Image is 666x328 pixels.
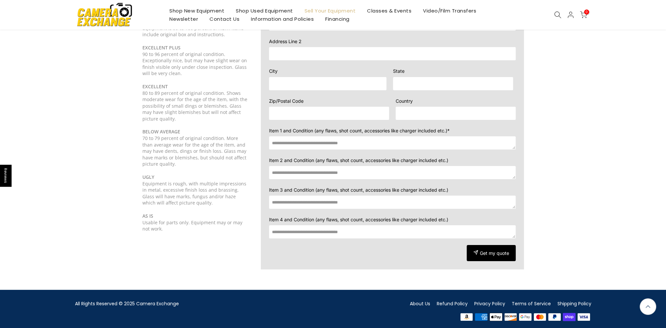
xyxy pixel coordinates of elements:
a: Video/Film Transfers [417,7,482,15]
a: Shop New Equipment [163,7,230,15]
span: Item 4 and Condition (any flaws, shot count, accessories like charger included etc.) [269,217,448,222]
span: City [269,68,278,74]
a: About Us [410,300,430,307]
b: BELOW AVERAGE [142,128,180,135]
button: Get my quote [467,245,516,261]
span: Item 1 and Condition (any flaws, shot count, accessories like charger included etc.) [269,128,447,133]
img: apple pay [488,312,503,322]
img: master [532,312,547,322]
a: 0 [580,11,587,18]
img: visa [577,312,591,322]
div: 80 to 89 percent of original condition. Shows moderate wear for the age of the item, with the pos... [142,90,248,122]
b: AS IS [142,213,153,219]
a: Sell Your Equipment [299,7,361,15]
a: Terms of Service [512,300,551,307]
a: Contact Us [204,15,245,23]
a: Back to the top [640,298,656,315]
img: discover [503,312,518,322]
span: Address Line 2 [269,39,302,44]
img: shopify pay [562,312,577,322]
a: Newsletter [163,15,204,23]
a: Financing [319,15,355,23]
span: 0 [584,10,589,14]
img: american express [474,312,489,322]
span: Item 3 and Condition (any flaws, shot count, accessories like charger included etc.) [269,187,448,193]
div: All Rights Reserved © 2025 Camera Exchange [75,300,328,308]
b: EXCELLENT PLUS [142,44,181,51]
a: Shipping Policy [557,300,591,307]
img: google pay [518,312,533,322]
a: Classes & Events [361,7,417,15]
span: Country [396,98,413,104]
a: Shop Used Equipment [230,7,299,15]
a: Information and Policies [245,15,319,23]
div: 90 to 96 percent of original condition. Exceptionally nice, but may have slight wear on finish vi... [142,51,248,77]
a: Refund Policy [437,300,468,307]
span: Item 2 and Condition (any flaws, shot count, accessories like charger included etc.) [269,157,448,163]
span: State [393,68,405,74]
b: EXCELLENT [142,83,168,90]
span: Get my quote [480,250,509,256]
a: Privacy Policy [474,300,505,307]
div: Equipment is rough, with multiple impressions in metal, excessive finish loss and brassing. Glass... [142,180,248,206]
img: amazon payments [459,312,474,322]
div: 70 to 79 percent of original condition. More than average wear for the age of the item, and may h... [142,135,248,167]
b: UGLY [142,174,154,180]
span: Zip/Postal Code [269,98,304,104]
img: paypal [547,312,562,322]
div: Usable for parts only. Equipment may or may not work. [142,219,248,232]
